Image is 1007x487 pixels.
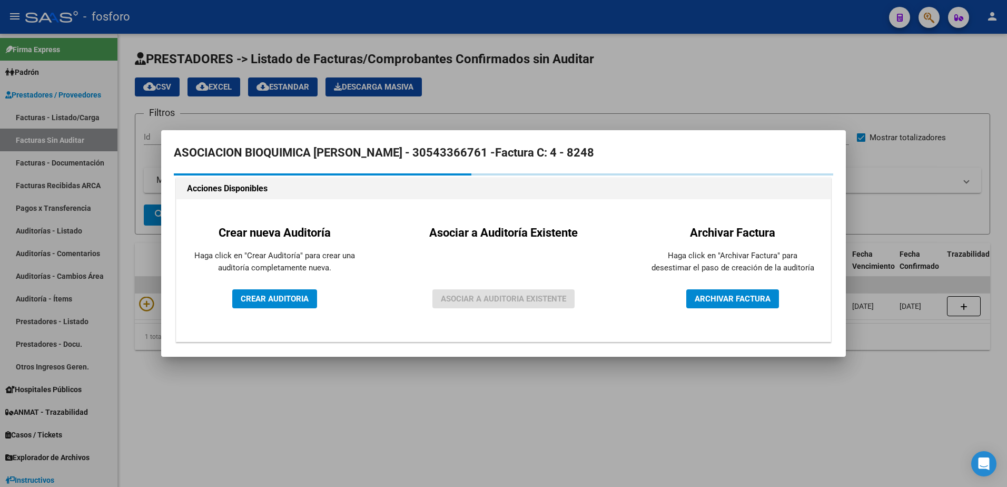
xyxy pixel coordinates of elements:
[241,294,309,304] span: CREAR AUDITORIA
[432,289,575,308] button: ASOCIAR A AUDITORIA EXISTENTE
[441,294,566,304] span: ASOCIAR A AUDITORIA EXISTENTE
[429,224,578,241] h2: Asociar a Auditoría Existente
[232,289,317,308] button: CREAR AUDITORIA
[193,250,356,274] p: Haga click en "Crear Auditoría" para crear una auditoría completamente nueva.
[695,294,771,304] span: ARCHIVAR FACTURA
[174,143,833,163] h2: ASOCIACION BIOQUIMICA [PERSON_NAME] - 30543366761 -
[187,182,820,195] h1: Acciones Disponibles
[651,224,814,241] h2: Archivar Factura
[495,146,594,159] strong: Factura C: 4 - 8248
[651,250,814,274] p: Haga click en "Archivar Factura" para desestimar el paso de creación de la auditoría
[971,451,996,476] div: Open Intercom Messenger
[686,289,779,308] button: ARCHIVAR FACTURA
[193,224,356,241] h2: Crear nueva Auditoría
